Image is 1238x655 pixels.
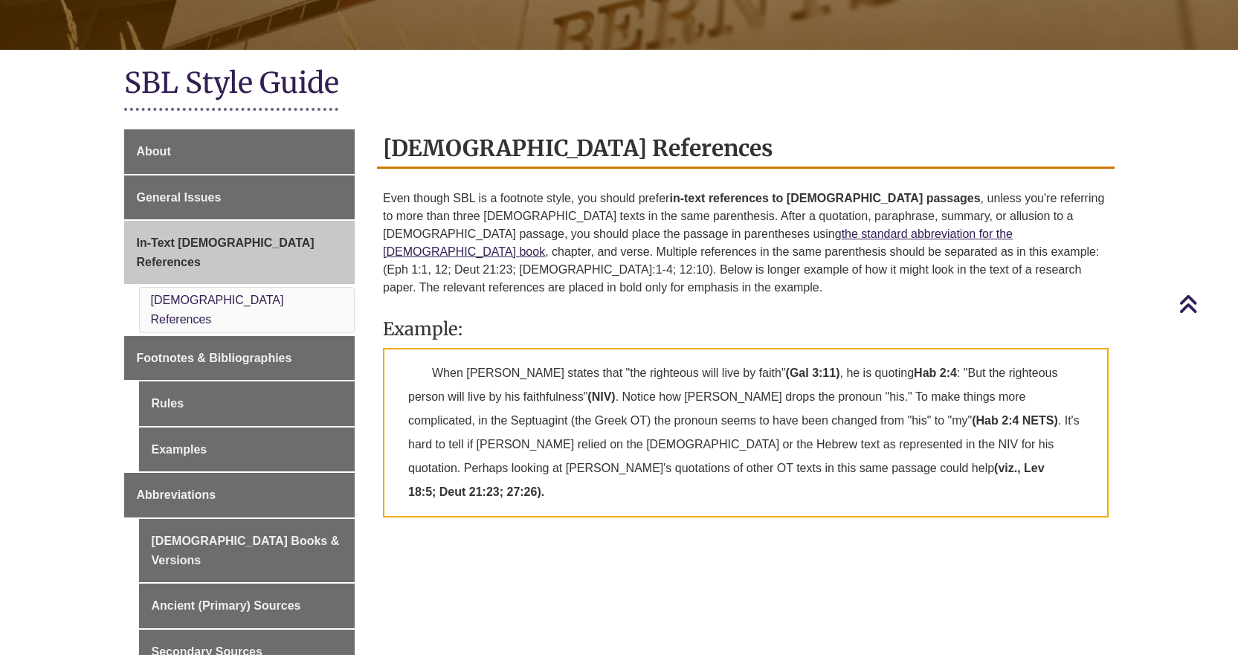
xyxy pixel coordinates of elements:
h1: SBL Style Guide [124,65,1115,104]
span: Abbreviations [137,488,216,501]
a: Ancient (Primary) Sources [139,584,355,628]
strong: (viz., Lev 18:5; Deut 21:23; 27:26). [408,462,1045,498]
a: Back to Top [1179,294,1234,314]
span: In-Text [DEMOGRAPHIC_DATA] References [137,236,315,268]
strong: Hab 2:4 [914,367,957,379]
a: [DEMOGRAPHIC_DATA] References [151,294,284,326]
a: About [124,129,355,174]
a: Examples [139,427,355,472]
a: [DEMOGRAPHIC_DATA] Books & Versions [139,519,355,582]
h3: Example: [383,317,1109,341]
strong: in-text references to [DEMOGRAPHIC_DATA] passages [669,192,980,204]
a: In-Text [DEMOGRAPHIC_DATA] References [124,221,355,284]
a: Rules [139,381,355,426]
strong: (NIV) [587,390,615,403]
a: General Issues [124,175,355,220]
strong: (Hab 2:4 NETS) [972,414,1058,427]
a: Abbreviations [124,473,355,517]
a: Footnotes & Bibliographies [124,336,355,381]
strong: (Gal 3:11) [786,367,840,379]
span: General Issues [137,191,222,204]
p: Even though SBL is a footnote style, you should prefer , unless you're referring to more than thr... [383,184,1109,303]
span: About [137,145,171,158]
p: When [PERSON_NAME] states that "the righteous will live by faith" , he is quoting : "But the righ... [383,348,1109,517]
h2: [DEMOGRAPHIC_DATA] References [377,129,1115,169]
span: Footnotes & Bibliographies [137,352,292,364]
